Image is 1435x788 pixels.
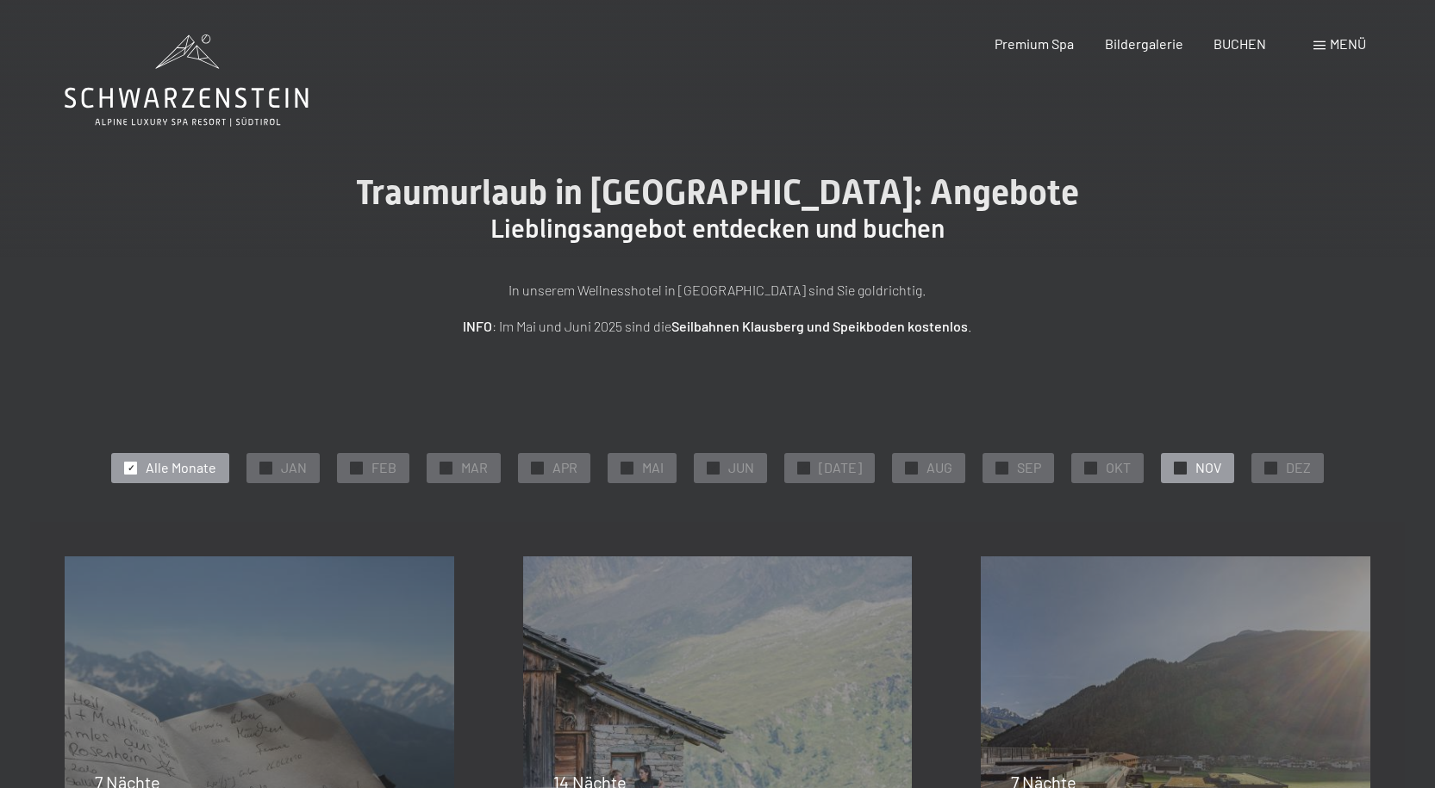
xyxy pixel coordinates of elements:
[624,462,631,474] span: ✓
[281,458,307,477] span: JAN
[287,279,1149,301] p: In unserem Wellnesshotel in [GEOGRAPHIC_DATA] sind Sie goldrichtig.
[263,462,270,474] span: ✓
[356,172,1079,213] span: Traumurlaub in [GEOGRAPHIC_DATA]: Angebote
[728,458,754,477] span: JUN
[1017,458,1041,477] span: SEP
[490,214,945,244] span: Lieblingsangebot entdecken und buchen
[819,458,862,477] span: [DATE]
[1106,458,1131,477] span: OKT
[1330,35,1366,52] span: Menü
[146,458,216,477] span: Alle Monate
[371,458,396,477] span: FEB
[710,462,717,474] span: ✓
[1105,35,1183,52] a: Bildergalerie
[671,318,968,334] strong: Seilbahnen Klausberg und Speikboden kostenlos
[353,462,360,474] span: ✓
[1088,462,1095,474] span: ✓
[1286,458,1311,477] span: DEZ
[287,315,1149,338] p: : Im Mai und Juni 2025 sind die .
[552,458,577,477] span: APR
[1268,462,1275,474] span: ✓
[463,318,492,334] strong: INFO
[995,35,1074,52] a: Premium Spa
[443,462,450,474] span: ✓
[1177,462,1184,474] span: ✓
[999,462,1006,474] span: ✓
[128,462,134,474] span: ✓
[461,458,488,477] span: MAR
[642,458,664,477] span: MAI
[1214,35,1266,52] a: BUCHEN
[801,462,808,474] span: ✓
[908,462,915,474] span: ✓
[534,462,541,474] span: ✓
[1195,458,1221,477] span: NOV
[927,458,952,477] span: AUG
